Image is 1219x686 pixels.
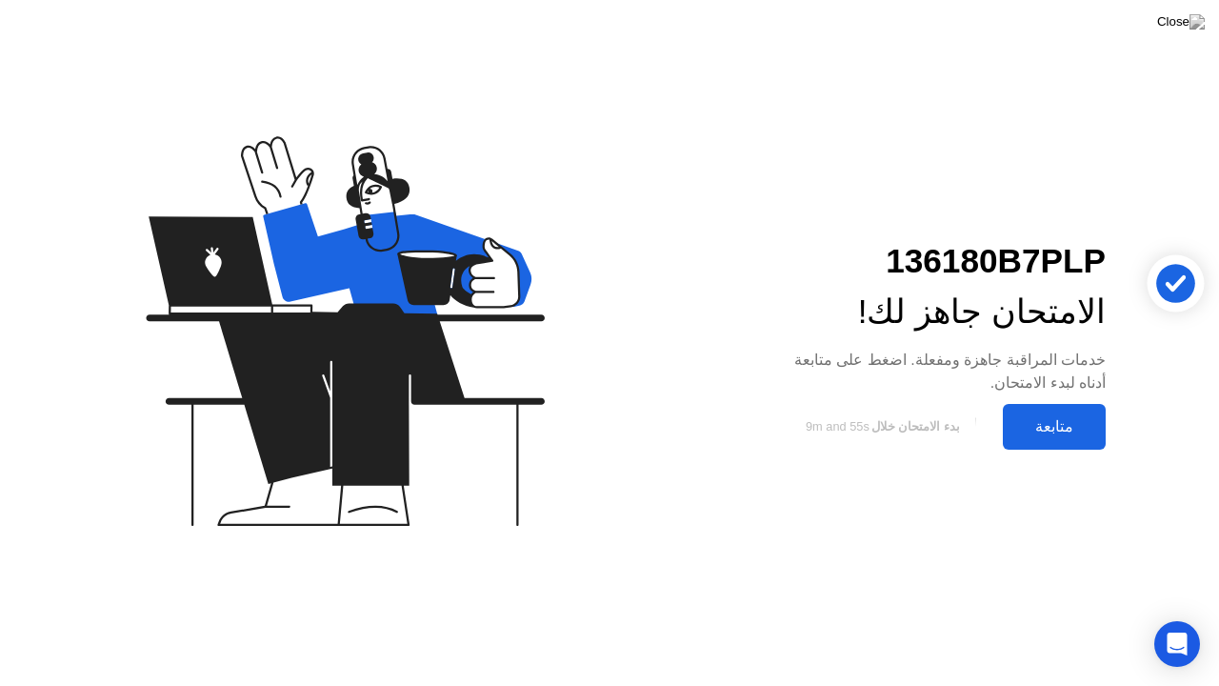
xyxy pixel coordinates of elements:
button: متابعة [1003,404,1106,450]
img: Close [1157,14,1205,30]
div: متابعة [1009,417,1100,435]
div: 136180B7PLP [769,236,1106,287]
div: الامتحان جاهز لك! [769,287,1106,337]
div: خدمات المراقبة جاهزة ومفعلة. اضغط على متابعة أدناه لبدء الامتحان. [769,349,1106,394]
span: 9m and 55s [806,419,869,434]
button: بدء الامتحان خلال9m and 55s [769,409,993,445]
div: Open Intercom Messenger [1154,621,1200,667]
